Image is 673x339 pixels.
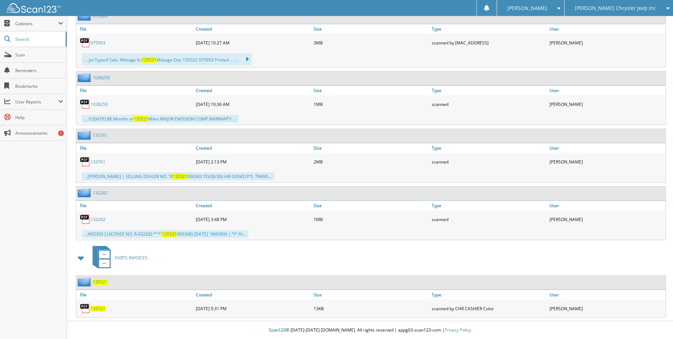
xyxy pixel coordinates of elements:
div: 2MB [312,155,430,169]
a: Type [430,86,548,95]
img: folder2.png [78,131,93,140]
a: Size [312,86,430,95]
div: ...H02393 ] UICENSE NO. R.432292 °°'*' 000368) [DATE] "460/000 | “Y° AI... [82,230,248,238]
span: PARTS INVOICES [115,255,148,261]
img: folder2.png [78,12,93,21]
a: Type [430,290,548,300]
a: File [76,86,194,95]
a: User [548,290,666,300]
a: 1038250 [93,75,110,81]
div: scanned [430,212,548,226]
a: User [548,86,666,95]
div: 3MB [312,36,430,50]
div: scanned by CHR CASHIER Color [430,301,548,316]
span: 135521 [162,231,177,237]
a: File [76,290,194,300]
img: PDF.png [80,37,90,48]
a: File [76,201,194,210]
a: Size [312,201,430,210]
div: [DATE] 3:48 PM [194,212,312,226]
div: [DATE] 10:27 AM [194,36,312,50]
a: Created [194,290,312,300]
a: Size [312,143,430,153]
div: [DATE] 2:13 PM [194,155,312,169]
a: Size [312,290,430,300]
iframe: Chat Widget [638,305,673,339]
img: folder2.png [78,73,93,82]
div: [PERSON_NAME] [548,36,666,50]
img: PDF.png [80,156,90,167]
div: ... jm Typeof Sale: Mileage In: Mileage Out: 135522 975993 Printed ... ... [82,53,252,65]
a: 135521 [93,279,107,285]
a: Type [430,201,548,210]
div: [DATE] 10:36 AM [194,97,312,111]
div: © [DATE]-[DATE] [DOMAIN_NAME]. All rights reserved | appg03-scan123-com | [67,322,673,339]
img: scan123-logo-white.svg [7,3,60,13]
span: [PERSON_NAME] Chrysler Jeep Inc [575,6,656,10]
a: Created [194,86,312,95]
a: User [548,143,666,153]
a: File [76,24,194,34]
div: scanned by [MAC_ADDRESS] [430,36,548,50]
a: 975993 [93,13,107,19]
span: Announcements [15,130,63,136]
span: Bookmarks [15,83,63,89]
img: folder2.png [78,188,93,197]
a: Created [194,201,312,210]
a: 133761 [90,159,105,165]
a: 133761 [93,132,107,138]
a: 132292 [90,216,105,222]
div: [PERSON_NAME] [548,155,666,169]
a: 135521 [90,306,105,312]
a: User [548,201,666,210]
a: Type [430,24,548,34]
div: 1MB [312,97,430,111]
a: Created [194,143,312,153]
img: folder2.png [78,278,93,286]
div: ...[PERSON_NAME] | SELLING DEALER NO. “8 000343 TO/26/26) AIR GOND] P'S. TRANS... [82,172,275,181]
span: [PERSON_NAME] [507,6,547,10]
div: 1MB [312,212,430,226]
div: [PERSON_NAME] [548,301,666,316]
img: PDF.png [80,99,90,109]
span: 135521 [142,57,156,63]
a: User [548,24,666,34]
a: 1038250 [90,101,108,107]
span: Cabinets [15,21,58,27]
a: 132292 [93,190,107,196]
span: 135521 [133,116,148,122]
div: [PERSON_NAME] [548,97,666,111]
div: [DATE] 5:31 PM [194,301,312,316]
a: Privacy Policy [445,327,471,333]
span: Reminders [15,68,63,74]
div: 13KB [312,301,430,316]
a: File [76,143,194,153]
a: Size [312,24,430,34]
a: PARTS INVOICES [88,244,148,272]
span: Search [15,36,62,42]
div: ... 0 [DATE] 86 Months or Miles MAJOR EMISSION COMP WARRANTY ... [82,115,239,123]
div: [PERSON_NAME] [548,212,666,226]
span: Help [15,114,63,120]
span: Scan123 [269,327,286,333]
span: User Reports [15,99,58,105]
a: Type [430,143,548,153]
div: 1 [58,130,64,136]
div: scanned [430,155,548,169]
span: 135521 [172,173,187,179]
span: Scan [15,52,63,58]
div: scanned [430,97,548,111]
img: PDF.png [80,303,90,314]
a: 975993 [90,40,105,46]
img: PDF.png [80,214,90,225]
a: Created [194,24,312,34]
